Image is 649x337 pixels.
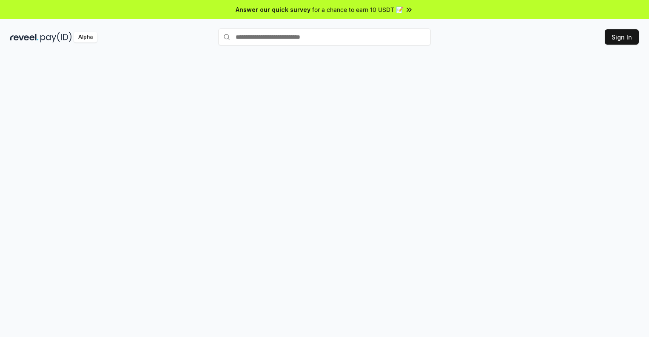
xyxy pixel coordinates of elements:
[605,29,639,45] button: Sign In
[74,32,97,42] div: Alpha
[312,5,403,14] span: for a chance to earn 10 USDT 📝
[236,5,310,14] span: Answer our quick survey
[40,32,72,42] img: pay_id
[10,32,39,42] img: reveel_dark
